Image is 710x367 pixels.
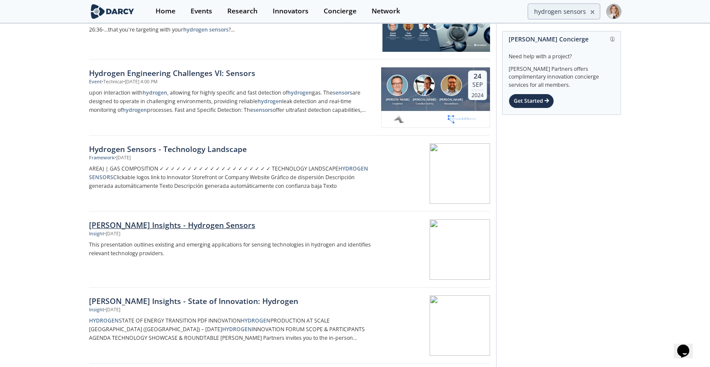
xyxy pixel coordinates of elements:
[122,106,147,114] strong: hydrogen
[438,98,465,102] div: [PERSON_NAME]
[674,332,701,358] iframe: chat widget
[273,8,309,15] div: Innovators
[372,8,400,15] div: Network
[143,89,167,96] strong: hydrogen
[447,114,477,124] img: 1679933039665-nevadanano.png
[471,72,484,81] div: 24
[414,75,435,96] img: Fredrik Jonasson
[411,102,438,105] div: Consilium Safety
[89,240,375,258] p: This presentation outlines existing and emerging applications for sensing technologies in hydroge...
[89,143,375,155] div: Hydrogen Sensors - Technology Landscape
[509,47,614,60] div: Need help with a project?
[89,136,490,212] a: Hydrogen Sensors - Technology Landscape Framework •[DATE] AREA) | GAS COMPOSITION ✓ ✓ ✓ ✓ ✓ ✓ ✓ ✓...
[183,26,208,33] strong: hydrogen
[438,102,465,105] div: NevadaNano
[89,174,113,181] strong: SENSORS
[89,165,375,190] p: AREA) | GAS COMPOSITION ✓ ✓ ✓ ✓ ✓ ✓ ✓ ✓ ✓ ✓ ✓ ✓ ✓ ✓ ✓ ✓ ✓ ✓ ✓ ✓ TECHNOLOGY LANDSCAPE Clickable lo...
[384,98,411,102] div: [PERSON_NAME]
[509,94,554,108] div: Get Started
[258,98,282,105] strong: hydrogen
[89,295,375,307] div: [PERSON_NAME] Insights - State of Innovation: Hydrogen
[89,212,490,288] a: [PERSON_NAME] Insights - Hydrogen Sensors Insight •[DATE] This presentation outlines existing and...
[241,317,271,324] strong: HYDROGEN
[115,155,131,161] div: • [DATE]
[191,8,212,15] div: Events
[338,165,368,172] strong: HYDROGEN
[471,90,484,98] div: 2024
[89,24,376,36] a: 26:36-...that you're targeting with yourhydrogen sensors?...
[387,75,408,96] img: David Nilebo
[89,4,136,19] img: logo-wide.svg
[89,60,490,136] a: Hydrogen Engineering Challenges VI: Sensors Event •Technical•[DATE] 4:00 PM upon interaction with...
[102,79,157,85] div: • Technical • [DATE] 4:00 PM
[89,288,490,364] a: [PERSON_NAME] Insights - State of Innovation: Hydrogen Insight •[DATE] HYDROGENSTATE OF ENERGY TR...
[104,307,120,313] div: • [DATE]
[89,155,115,161] div: Framework
[156,8,175,15] div: Home
[509,32,614,47] div: [PERSON_NAME] Concierge
[89,219,375,231] div: [PERSON_NAME] Insights - Hydrogen Sensors
[89,317,119,324] strong: HYDROGEN
[253,106,273,114] strong: sensors
[89,307,104,313] div: Insight
[441,75,462,96] img: Tom Horner
[411,98,438,102] div: [PERSON_NAME]
[227,8,258,15] div: Research
[606,4,621,19] img: Profile
[89,231,104,237] div: Insight
[394,114,404,124] img: ba471797-d978-4eb8-ae72-e5f4c2832b5c
[610,37,615,41] img: information.svg
[104,231,120,237] div: • [DATE]
[324,8,357,15] div: Concierge
[333,89,352,96] strong: sensors
[89,79,102,85] div: Event
[287,89,312,96] strong: hydrogen
[89,89,375,114] p: upon interaction with , allowing for highly specific and fast detection of gas. The are designed ...
[222,326,252,333] strong: HYDROGEN
[89,316,375,342] p: STATE OF ENERGY TRANSITION PDF INNOVATION PRODUCTION AT SCALE [GEOGRAPHIC_DATA] ([GEOGRAPHIC_DATA...
[209,26,229,33] strong: sensors
[509,60,614,89] div: [PERSON_NAME] Partners offers complimentary innovation concierge services for all members.
[528,3,600,19] input: Advanced Search
[384,102,411,105] div: Insplorion
[471,81,484,89] div: Sep
[89,67,375,79] div: Hydrogen Engineering Challenges VI: Sensors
